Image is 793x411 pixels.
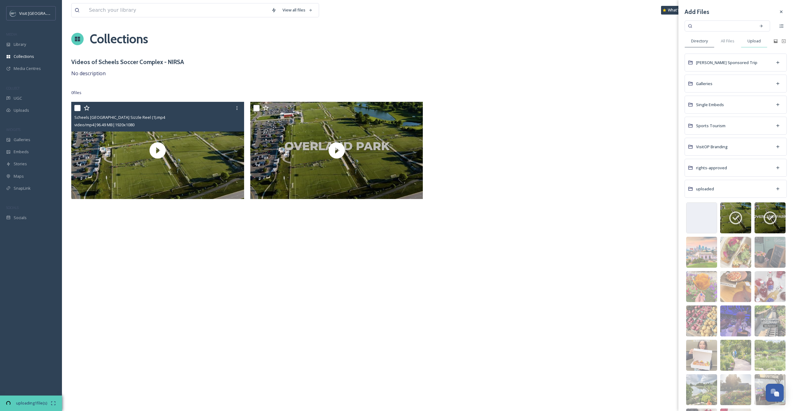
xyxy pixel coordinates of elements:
[686,374,717,405] img: 71b24eea-e27a-41fd-83b4-80d630cf1638.jpg
[696,144,728,149] span: VisitOP Branding
[14,54,34,59] span: Collections
[747,38,761,44] span: Upload
[696,123,725,128] span: Sports Tourism
[90,30,148,48] a: Collections
[686,340,717,371] img: 01debdff-5254-4d10-abc1-a0e1356e82a6.jpg
[755,305,786,336] img: 0c3e7c8b-8552-413e-a756-51edd4b0d954.jpg
[71,90,81,96] span: 0 file s
[6,86,20,90] span: COLLECT
[720,237,751,268] img: 8c0b1ddf-6dcb-489d-b4da-b9a184588483.jpg
[19,10,67,16] span: Visit [GEOGRAPHIC_DATA]
[696,165,727,171] span: rights-approved
[6,205,19,210] span: SOCIALS
[686,305,717,336] img: abab301c-bddd-4832-b2f5-d99fbc7415c1.jpg
[71,102,244,199] img: thumbnail
[696,186,714,192] span: uploaded
[86,3,268,17] input: Search your library
[755,202,786,233] img: b2861d09-0dac-47f4-af2b-166d4fc0e083.jpg
[691,38,708,44] span: Directory
[696,81,712,86] span: Galleries
[721,38,734,44] span: All Files
[71,70,106,77] span: No description
[12,400,51,406] span: uploading 1 file(s)
[14,95,22,101] span: UGC
[279,4,316,16] a: View all files
[696,102,724,107] span: Single Embeds
[720,202,751,233] img: 1d39e2e4-8e39-44d2-bc89-166d08a4b012.jpg
[755,271,786,302] img: f01b0875-31b0-4a0c-a1ab-174d6addc98d.jpg
[74,122,134,128] span: video/mp4 | 96.49 MB | 1920 x 1080
[14,185,31,191] span: SnapLink
[14,149,29,155] span: Embeds
[685,7,709,16] h3: Add Files
[720,374,751,405] img: 5f696ad9-8040-4361-a69d-0a3b2648fa01.jpg
[14,137,30,143] span: Galleries
[720,271,751,302] img: 6f504695-f149-4ee5-9ebd-506443c40979.jpg
[755,237,786,268] img: 68f79a72-67d8-427d-8b7c-d7d2d4bcc680.jpg
[720,305,751,336] img: 919adccd-3ccb-4f50-97cf-b01e15045283.jpg
[74,115,165,120] span: Scheels [GEOGRAPHIC_DATA] Sizzle Reel (1).mp4
[766,384,784,402] button: Open Chat
[71,58,184,67] h3: Videos of Scheels Soccer Complex - NIRSA
[14,66,41,71] span: Media Centres
[720,340,751,371] img: 10ef435d-1fcb-4bd4-8061-2577955a5225.jpg
[14,215,27,221] span: Socials
[14,107,29,113] span: Uploads
[661,6,692,15] a: What's New
[14,41,26,47] span: Library
[686,237,717,268] img: 5b23c2a8-319b-43d3-9a53-9b74cf4ddef1.jpg
[755,374,786,405] img: 2a3528a3-9dae-4231-9194-ecd65d7077f5.jpg
[6,127,20,132] span: WIDGETS
[10,10,16,16] img: c3es6xdrejuflcaqpovn.png
[755,340,786,371] img: 1672675c-fd94-44cc-8947-479283926e7c.jpg
[250,102,423,199] img: thumbnail
[14,161,27,167] span: Stories
[696,60,757,65] span: [PERSON_NAME] Sponsored Trip
[686,271,717,302] img: 69d6e4be-02bb-4c55-9faa-dea87ee7bcb2.jpg
[14,173,24,179] span: Maps
[6,32,17,37] span: MEDIA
